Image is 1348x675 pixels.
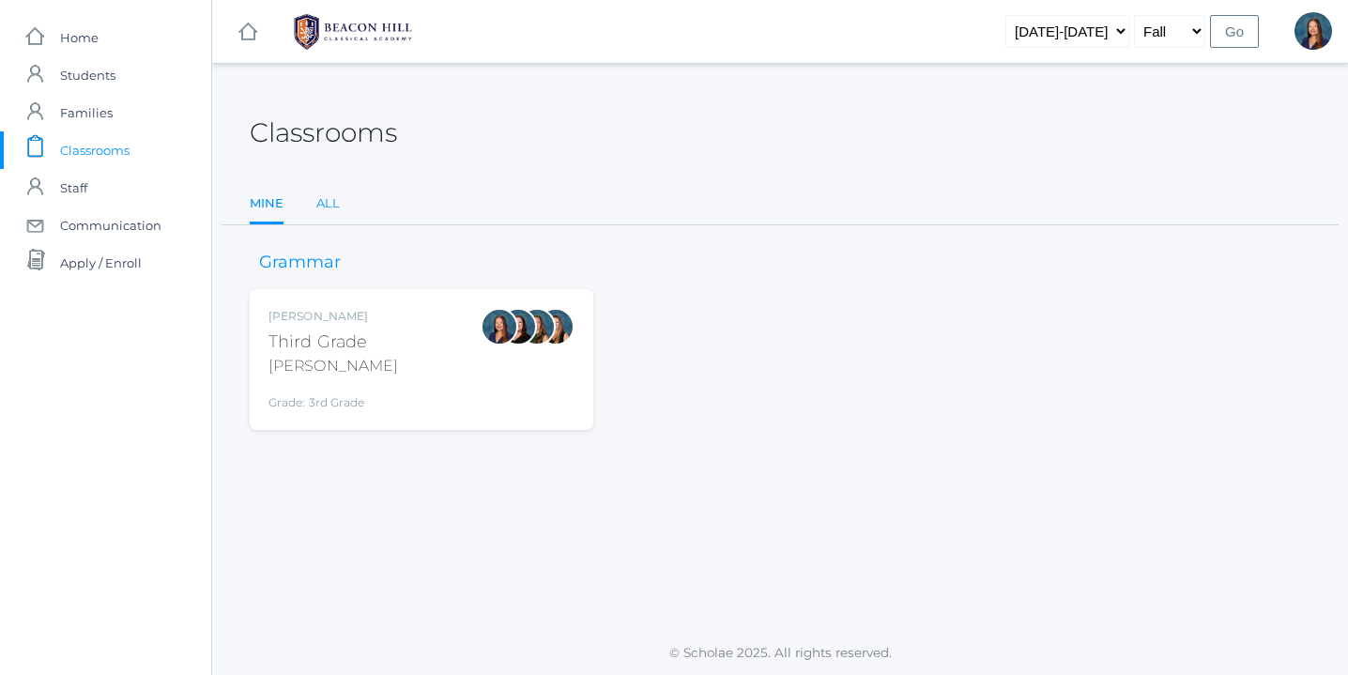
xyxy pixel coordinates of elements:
[499,308,537,345] div: Katie Watters
[268,385,398,411] div: Grade: 3rd Grade
[268,355,398,377] div: [PERSON_NAME]
[250,185,283,225] a: Mine
[60,19,99,56] span: Home
[60,56,115,94] span: Students
[481,308,518,345] div: Lori Webster
[537,308,574,345] div: Juliana Fowler
[60,169,87,207] span: Staff
[60,244,142,282] span: Apply / Enroll
[250,253,350,272] h3: Grammar
[1210,15,1259,48] input: Go
[268,330,398,355] div: Third Grade
[268,308,398,325] div: [PERSON_NAME]
[316,185,340,222] a: All
[518,308,556,345] div: Andrea Deutsch
[283,8,423,55] img: BHCALogos-05-308ed15e86a5a0abce9b8dd61676a3503ac9727e845dece92d48e8588c001991.png
[1294,12,1332,50] div: Lori Webster
[60,94,113,131] span: Families
[212,643,1348,662] p: © Scholae 2025. All rights reserved.
[250,118,397,147] h2: Classrooms
[60,131,130,169] span: Classrooms
[60,207,161,244] span: Communication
